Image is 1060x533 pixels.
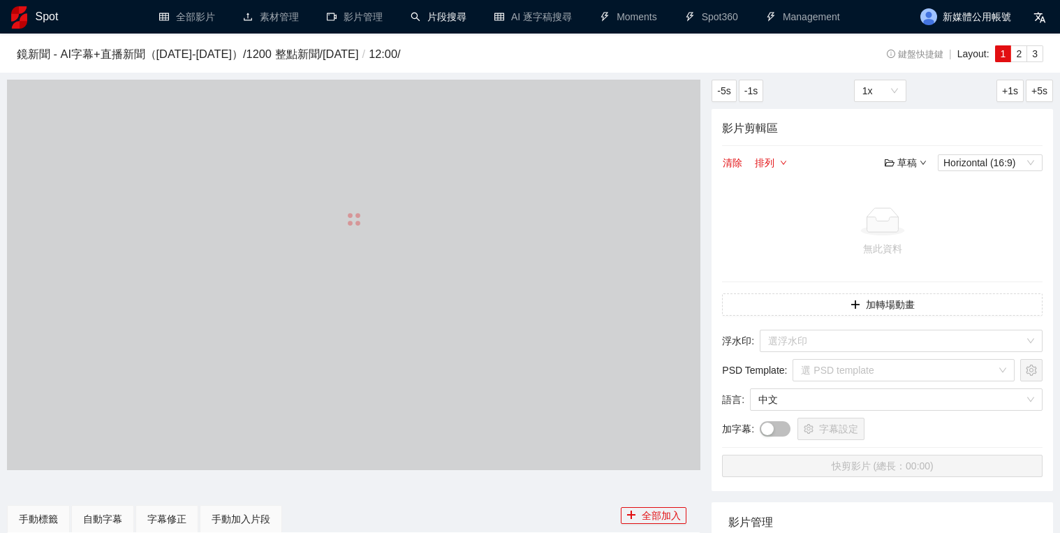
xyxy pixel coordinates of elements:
[17,45,813,64] h3: 鏡新聞 - AI字幕+直播新聞（[DATE]-[DATE]） / 1200 整點新聞 / [DATE] 12:00 /
[744,83,758,98] span: -1s
[885,158,895,168] span: folder-open
[1020,359,1043,381] button: setting
[722,333,754,349] span: 浮水印 :
[600,11,657,22] a: thunderboltMoments
[722,363,787,378] span: PSD Template :
[722,421,754,437] span: 加字幕 :
[957,48,989,59] span: Layout:
[1016,48,1022,59] span: 2
[739,80,763,102] button: -1s
[411,11,466,22] a: search片段搜尋
[996,80,1024,102] button: +1s
[920,8,937,25] img: avatar
[685,11,738,22] a: thunderboltSpot360
[1032,48,1038,59] span: 3
[887,50,943,59] span: 鍵盤快捷鍵
[712,80,736,102] button: -5s
[717,83,730,98] span: -5s
[722,119,1043,137] h4: 影片剪輯區
[212,511,270,527] div: 手動加入片段
[19,511,58,527] div: 手動標籤
[1026,80,1053,102] button: +5s
[758,389,1034,410] span: 中文
[728,241,1037,256] div: 無此資料
[621,507,686,524] button: plus全部加入
[766,11,840,22] a: thunderboltManagement
[147,511,186,527] div: 字幕修正
[1002,83,1018,98] span: +1s
[943,155,1037,170] span: Horizontal (16:9)
[359,48,369,60] span: /
[722,392,744,407] span: 語言 :
[83,511,122,527] div: 自動字幕
[11,6,27,29] img: logo
[1001,48,1006,59] span: 1
[887,50,896,59] span: info-circle
[780,159,787,168] span: down
[722,154,743,171] button: 清除
[797,418,864,440] button: setting字幕設定
[722,455,1043,477] button: 快剪影片 (總長：00:00)
[243,11,299,22] a: upload素材管理
[754,154,788,171] button: 排列down
[920,159,927,166] span: down
[722,293,1043,316] button: plus加轉場動畫
[159,11,215,22] a: table全部影片
[494,11,572,22] a: tableAI 逐字稿搜尋
[626,510,636,521] span: plus
[327,11,383,22] a: video-camera影片管理
[885,155,927,170] div: 草稿
[862,80,898,101] span: 1x
[949,48,952,59] span: |
[1031,83,1047,98] span: +5s
[851,300,860,311] span: plus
